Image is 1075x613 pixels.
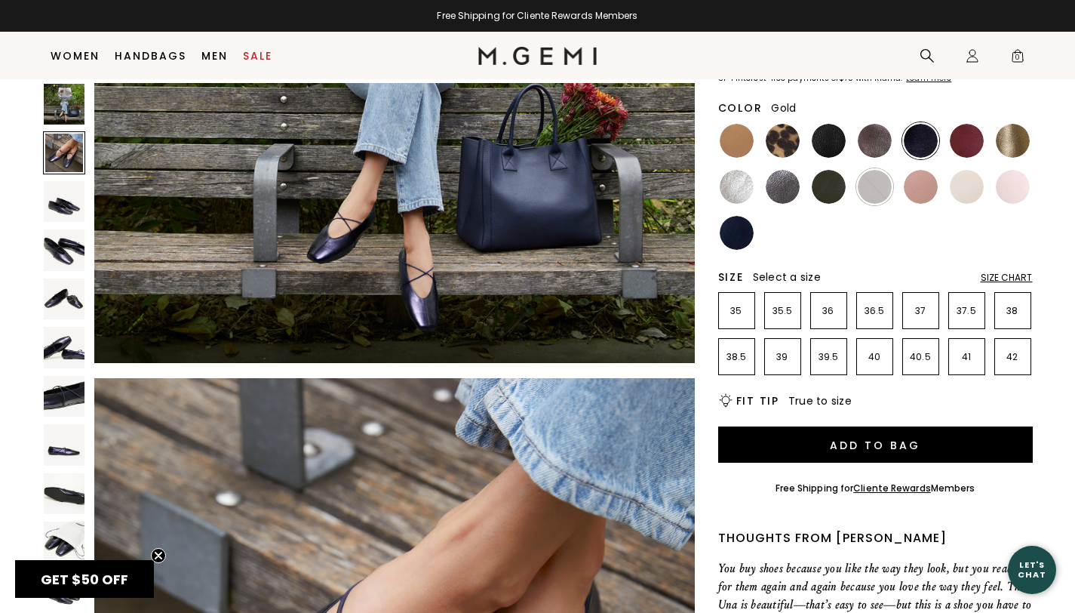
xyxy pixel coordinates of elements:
a: Handbags [115,50,186,62]
img: Midnight Blue [904,124,938,158]
p: 38.5 [719,351,754,363]
p: 37 [903,305,938,317]
img: The Una [44,376,84,417]
div: Size Chart [981,272,1033,284]
a: Women [51,50,100,62]
p: 39 [765,351,800,363]
p: 42 [995,351,1030,363]
button: Add to Bag [718,427,1033,463]
img: Leopard Print [766,124,800,158]
p: 36.5 [857,305,892,317]
span: GET $50 OFF [41,570,128,589]
img: Gunmetal [766,170,800,204]
div: GET $50 OFFClose teaser [15,560,154,598]
img: M.Gemi [478,47,597,65]
img: The Una [44,181,84,222]
img: Ballerina Pink [996,170,1030,204]
img: Silver [720,170,754,204]
img: Burgundy [950,124,984,158]
span: 0 [1010,51,1025,66]
p: 38 [995,305,1030,317]
img: The Una [44,229,84,270]
img: Military [812,170,846,204]
span: True to size [788,393,852,408]
h2: Size [718,271,744,283]
div: Let's Chat [1008,560,1056,579]
div: Thoughts from [PERSON_NAME] [718,529,1033,547]
img: Chocolate [858,170,892,204]
h2: Fit Tip [736,395,779,407]
a: Sale [243,50,272,62]
p: 36 [811,305,846,317]
img: Ecru [950,170,984,204]
a: Learn more [905,74,951,83]
p: 41 [949,351,984,363]
span: Select a size [753,270,821,285]
a: Men [201,50,228,62]
img: Antique Rose [904,170,938,204]
img: Cocoa [858,124,892,158]
p: 37.5 [949,305,984,317]
span: Gold [771,100,796,116]
p: 39.5 [811,351,846,363]
img: Gold [996,124,1030,158]
div: Free Shipping for Members [776,482,975,494]
img: The Una [44,84,84,125]
img: Navy [720,216,754,250]
p: 40 [857,351,892,363]
h2: Color [718,102,763,114]
a: Cliente Rewards [853,482,931,494]
img: The Una [44,522,84,562]
p: 35.5 [765,305,800,317]
button: Close teaser [151,548,166,563]
p: 40.5 [903,351,938,363]
p: 35 [719,305,754,317]
img: The Una [44,473,84,514]
img: Black [812,124,846,158]
img: The Una [44,327,84,368]
img: The Una [44,279,84,319]
img: The Una [44,424,84,465]
img: Light Tan [720,124,754,158]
